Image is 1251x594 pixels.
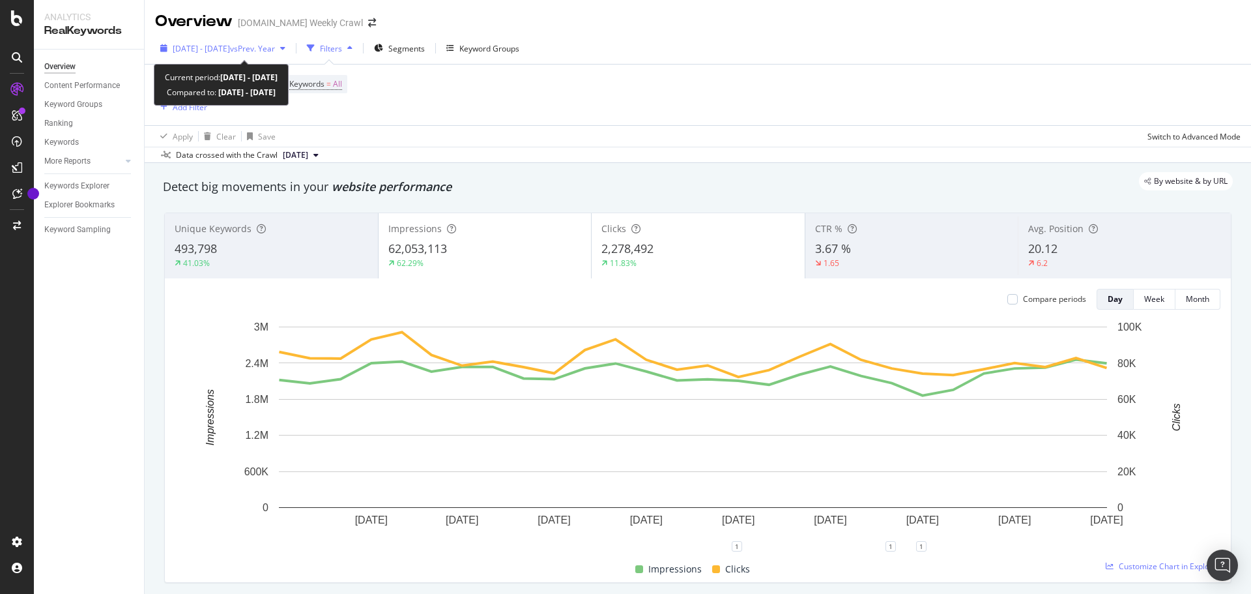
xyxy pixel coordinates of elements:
[369,38,430,59] button: Segments
[815,241,851,256] span: 3.67 %
[1139,172,1233,190] div: legacy label
[1090,514,1123,526] text: [DATE]
[320,43,342,54] div: Filters
[388,43,425,54] span: Segments
[722,514,755,526] text: [DATE]
[175,222,252,235] span: Unique Keywords
[44,10,134,23] div: Analytics
[1117,466,1136,477] text: 20K
[44,179,109,193] div: Keywords Explorer
[155,126,193,147] button: Apply
[216,131,236,142] div: Clear
[815,222,842,235] span: CTR %
[44,136,79,149] div: Keywords
[242,126,276,147] button: Save
[333,75,342,93] span: All
[1175,289,1220,310] button: Month
[44,198,115,212] div: Explorer Bookmarks
[44,23,134,38] div: RealKeywords
[176,149,278,161] div: Data crossed with the Crawl
[155,10,233,33] div: Overview
[216,87,276,98] b: [DATE] - [DATE]
[388,241,447,256] span: 62,053,113
[906,514,939,526] text: [DATE]
[725,561,750,577] span: Clicks
[648,561,702,577] span: Impressions
[1028,241,1057,256] span: 20.12
[1117,430,1136,441] text: 40K
[916,541,927,552] div: 1
[885,541,896,552] div: 1
[1108,293,1123,304] div: Day
[44,60,135,74] a: Overview
[220,72,278,83] b: [DATE] - [DATE]
[175,241,217,256] span: 493,798
[732,541,742,552] div: 1
[1154,177,1228,185] span: By website & by URL
[245,430,268,441] text: 1.2M
[1117,394,1136,405] text: 60K
[245,394,268,405] text: 1.8M
[254,321,268,333] text: 3M
[302,38,358,59] button: Filters
[998,514,1031,526] text: [DATE]
[601,241,654,256] span: 2,278,492
[1106,561,1220,572] a: Customize Chart in Explorer
[1117,502,1123,513] text: 0
[155,38,291,59] button: [DATE] - [DATE]vsPrev. Year
[258,131,276,142] div: Save
[1207,550,1238,581] div: Open Intercom Messenger
[610,258,637,269] div: 11.83%
[44,117,135,130] a: Ranking
[44,136,135,149] a: Keywords
[44,223,111,237] div: Keyword Sampling
[175,320,1211,546] svg: A chart.
[1134,289,1175,310] button: Week
[278,147,324,163] button: [DATE]
[368,18,376,27] div: arrow-right-arrow-left
[446,514,478,526] text: [DATE]
[44,198,135,212] a: Explorer Bookmarks
[44,98,135,111] a: Keyword Groups
[155,99,207,115] button: Add Filter
[44,179,135,193] a: Keywords Explorer
[388,222,442,235] span: Impressions
[459,43,519,54] div: Keyword Groups
[1028,222,1084,235] span: Avg. Position
[44,60,76,74] div: Overview
[165,70,278,85] div: Current period:
[205,389,216,445] text: Impressions
[173,43,230,54] span: [DATE] - [DATE]
[44,79,135,93] a: Content Performance
[44,223,135,237] a: Keyword Sampling
[1142,126,1241,147] button: Switch to Advanced Mode
[44,117,73,130] div: Ranking
[1186,293,1209,304] div: Month
[538,514,570,526] text: [DATE]
[1171,404,1182,432] text: Clicks
[630,514,663,526] text: [DATE]
[289,78,324,89] span: Keywords
[1037,258,1048,269] div: 6.2
[173,131,193,142] div: Apply
[397,258,424,269] div: 62.29%
[1117,357,1136,368] text: 80K
[199,126,236,147] button: Clear
[824,258,839,269] div: 1.65
[238,16,363,29] div: [DOMAIN_NAME] Weekly Crawl
[441,38,525,59] button: Keyword Groups
[44,155,122,168] a: More Reports
[244,466,269,477] text: 600K
[814,514,846,526] text: [DATE]
[1119,561,1220,572] span: Customize Chart in Explorer
[183,258,210,269] div: 41.03%
[283,149,308,161] span: 2025 Apr. 3rd
[1097,289,1134,310] button: Day
[173,102,207,113] div: Add Filter
[44,155,91,168] div: More Reports
[230,43,275,54] span: vs Prev. Year
[1023,293,1086,304] div: Compare periods
[326,78,331,89] span: =
[1117,321,1142,333] text: 100K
